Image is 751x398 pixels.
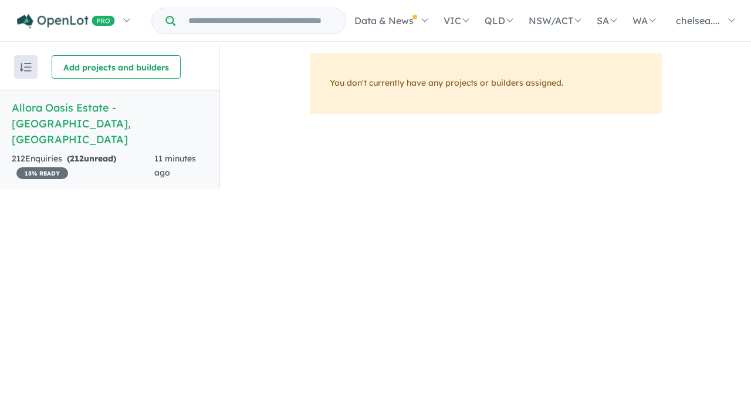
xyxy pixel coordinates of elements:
strong: ( unread) [67,153,116,164]
span: 212 [70,153,84,164]
span: 11 minutes ago [154,153,196,178]
span: 15 % READY [16,167,68,179]
button: Add projects and builders [52,55,181,79]
div: 212 Enquir ies [12,152,154,180]
span: chelsea.... [676,15,720,26]
img: Openlot PRO Logo White [17,14,115,29]
h5: Allora Oasis Estate - [GEOGRAPHIC_DATA] , [GEOGRAPHIC_DATA] [12,100,208,147]
img: sort.svg [20,63,32,72]
input: Try estate name, suburb, builder or developer [178,8,343,33]
div: You don't currently have any projects or builders assigned. [310,53,662,114]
